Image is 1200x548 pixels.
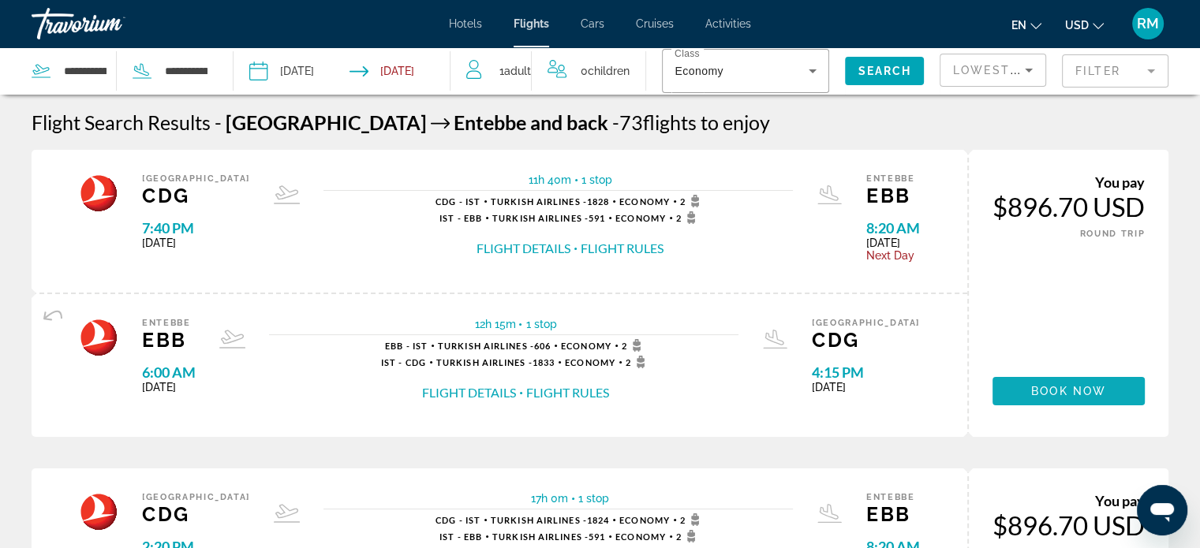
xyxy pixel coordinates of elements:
[525,318,556,330] span: 1 stop
[858,65,911,77] span: Search
[454,110,526,134] span: Entebbe
[474,318,515,330] span: 12h 15m
[142,363,196,381] span: 6:00 AM
[526,384,609,401] button: Flight Rules
[350,47,414,95] button: Return date: Oct 30, 2025
[499,60,531,82] span: 1
[32,3,189,44] a: Travorium
[529,173,571,186] span: 11h 40m
[705,17,751,30] a: Activities
[643,110,770,134] span: flights to enjoy
[492,213,589,223] span: Turkish Airlines -
[450,47,645,95] button: Travelers: 1 adult, 0 children
[1011,19,1026,32] span: en
[436,357,555,367] span: 1833
[439,213,482,223] span: IST - EBB
[142,173,250,184] span: [GEOGRAPHIC_DATA]
[226,110,427,134] span: [GEOGRAPHIC_DATA]
[142,237,250,249] span: [DATE]
[436,357,533,367] span: Turkish Airlines -
[953,61,1033,80] mat-select: Sort by
[215,110,222,134] span: -
[491,515,609,525] span: 1824
[142,381,196,393] span: [DATE]
[1065,13,1104,36] button: Change currency
[531,492,568,505] span: 17h 0m
[866,173,920,184] span: Entebbe
[1065,19,1089,32] span: USD
[32,110,211,134] h1: Flight Search Results
[514,17,549,30] a: Flights
[491,515,587,525] span: Turkish Airlines -
[1137,16,1159,32] span: RM
[436,196,480,207] span: CDG - IST
[491,196,609,207] span: 1828
[676,211,701,224] span: 2
[993,191,1145,222] div: $896.70 USD
[142,219,250,237] span: 7:40 PM
[993,492,1145,509] div: You pay
[385,341,428,351] span: EBB - IST
[588,65,630,77] span: Children
[866,219,920,237] span: 8:20 AM
[1137,485,1187,535] iframe: Bouton de lancement de la fenêtre de messagerie
[812,328,920,352] span: CDG
[581,17,604,30] a: Cars
[812,381,920,393] span: [DATE]
[993,509,1145,541] div: $896.70 USD
[530,110,608,134] span: and back
[142,184,250,207] span: CDG
[626,356,650,368] span: 2
[581,240,664,257] button: Flight Rules
[438,341,534,351] span: Turkish Airlines -
[675,49,700,59] mat-label: Class
[680,513,705,526] span: 2
[436,515,480,525] span: CDG - IST
[1062,54,1168,88] button: Filter
[993,173,1145,191] div: You pay
[615,213,666,223] span: Economy
[1127,7,1168,40] button: User Menu
[578,492,609,505] span: 1 stop
[812,363,920,381] span: 4:15 PM
[439,531,482,542] span: IST - EBB
[1011,13,1041,36] button: Change language
[581,60,630,82] span: 0
[993,377,1145,405] button: Book now
[619,515,670,525] span: Economy
[142,492,250,502] span: [GEOGRAPHIC_DATA]
[561,341,611,351] span: Economy
[845,57,924,85] button: Search
[866,502,920,526] span: EBB
[492,213,605,223] span: 591
[680,195,705,207] span: 2
[812,318,920,328] span: [GEOGRAPHIC_DATA]
[381,357,426,367] span: IST - CDG
[142,328,196,352] span: EBB
[619,196,670,207] span: Economy
[249,47,314,95] button: Depart date: Oct 9, 2025
[581,173,612,186] span: 1 stop
[449,17,482,30] span: Hotels
[1080,229,1146,239] span: ROUND TRIP
[676,530,701,542] span: 2
[492,531,605,542] span: 591
[477,240,570,257] button: Flight Details
[492,531,589,542] span: Turkish Airlines -
[438,341,551,351] span: 606
[636,17,674,30] span: Cruises
[615,531,666,542] span: Economy
[953,64,1054,76] span: Lowest Price
[866,249,920,262] span: Next Day
[565,357,615,367] span: Economy
[142,502,250,526] span: CDG
[866,237,920,249] span: [DATE]
[866,492,920,502] span: Entebbe
[504,65,531,77] span: Adult
[622,339,646,352] span: 2
[491,196,587,207] span: Turkish Airlines -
